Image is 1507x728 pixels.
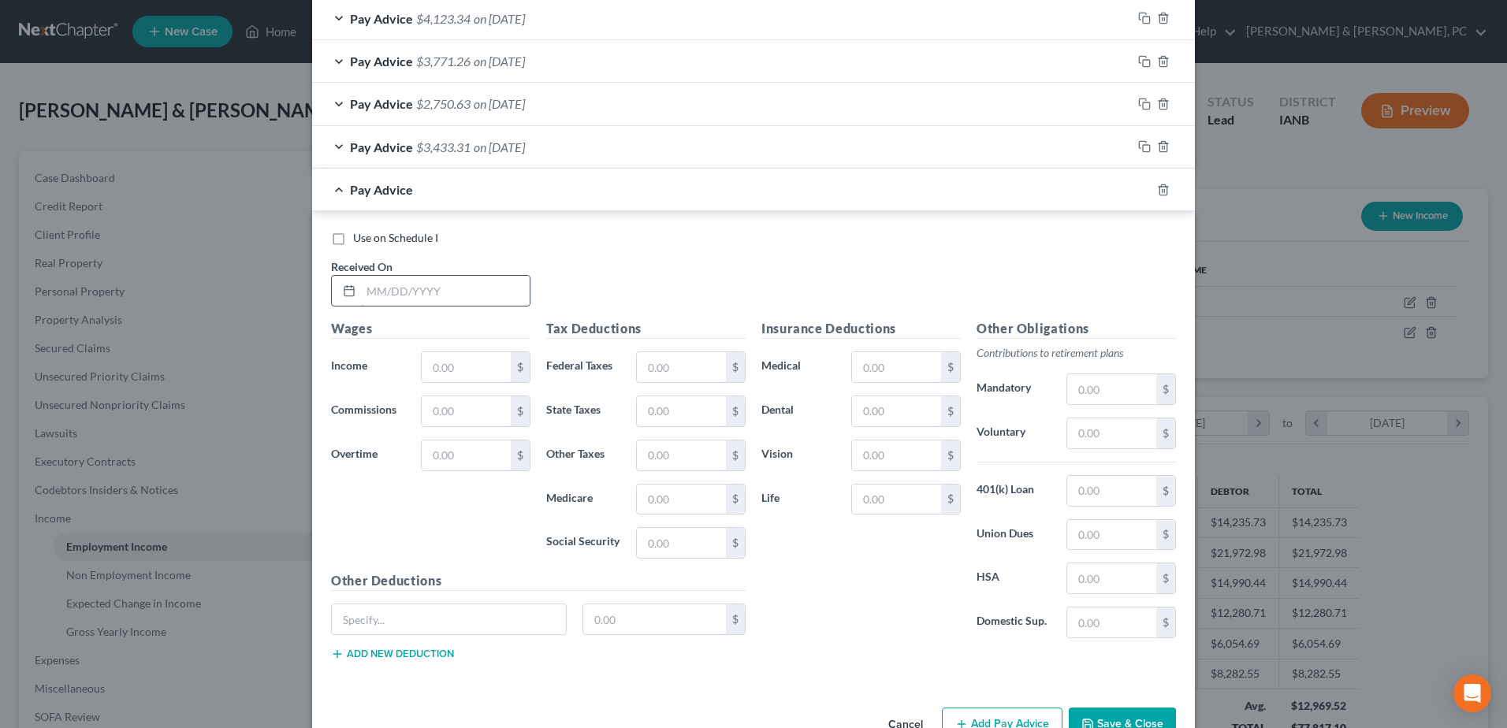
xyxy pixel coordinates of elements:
[422,396,511,426] input: 0.00
[969,607,1059,638] label: Domestic Sup.
[726,396,745,426] div: $
[941,352,960,382] div: $
[726,440,745,470] div: $
[753,351,843,383] label: Medical
[977,319,1176,339] h5: Other Obligations
[323,440,413,471] label: Overtime
[726,604,745,634] div: $
[1156,563,1175,593] div: $
[546,319,746,339] h5: Tax Deductions
[969,475,1059,507] label: 401(k) Loan
[416,54,471,69] span: $3,771.26
[511,396,530,426] div: $
[422,352,511,382] input: 0.00
[941,440,960,470] div: $
[538,396,628,427] label: State Taxes
[1067,563,1156,593] input: 0.00
[323,396,413,427] label: Commissions
[538,527,628,559] label: Social Security
[852,485,941,514] input: 0.00
[753,396,843,427] label: Dental
[474,139,525,154] span: on [DATE]
[350,139,413,154] span: Pay Advice
[474,11,525,26] span: on [DATE]
[637,352,726,382] input: 0.00
[1067,476,1156,506] input: 0.00
[1067,374,1156,404] input: 0.00
[332,604,566,634] input: Specify...
[969,563,1059,594] label: HSA
[474,96,525,111] span: on [DATE]
[852,352,941,382] input: 0.00
[416,139,471,154] span: $3,433.31
[353,231,438,244] span: Use on Schedule I
[474,54,525,69] span: on [DATE]
[969,418,1059,449] label: Voluntary
[538,440,628,471] label: Other Taxes
[350,11,413,26] span: Pay Advice
[350,96,413,111] span: Pay Advice
[969,373,1059,405] label: Mandatory
[1067,607,1156,637] input: 0.00
[422,440,511,470] input: 0.00
[1067,418,1156,448] input: 0.00
[416,11,471,26] span: $4,123.34
[331,571,746,591] h5: Other Deductions
[1067,520,1156,550] input: 0.00
[350,54,413,69] span: Pay Advice
[331,358,367,372] span: Income
[1156,374,1175,404] div: $
[1156,476,1175,506] div: $
[1156,607,1175,637] div: $
[941,485,960,514] div: $
[350,182,413,197] span: Pay Advice
[538,351,628,383] label: Federal Taxes
[637,485,726,514] input: 0.00
[331,648,454,660] button: Add new deduction
[761,319,961,339] h5: Insurance Deductions
[637,396,726,426] input: 0.00
[511,352,530,382] div: $
[753,440,843,471] label: Vision
[726,528,745,558] div: $
[1453,674,1491,712] div: Open Intercom Messenger
[753,484,843,515] label: Life
[361,276,530,306] input: MM/DD/YYYY
[416,96,471,111] span: $2,750.63
[331,319,530,339] h5: Wages
[1156,520,1175,550] div: $
[538,484,628,515] label: Medicare
[726,352,745,382] div: $
[637,440,726,470] input: 0.00
[331,260,393,273] span: Received On
[852,440,941,470] input: 0.00
[637,528,726,558] input: 0.00
[977,345,1176,361] p: Contributions to retirement plans
[511,440,530,470] div: $
[1156,418,1175,448] div: $
[941,396,960,426] div: $
[852,396,941,426] input: 0.00
[969,519,1059,551] label: Union Dues
[583,604,727,634] input: 0.00
[726,485,745,514] div: $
